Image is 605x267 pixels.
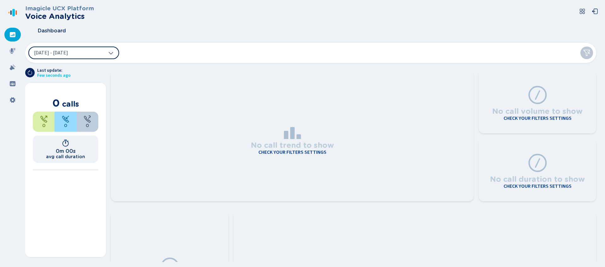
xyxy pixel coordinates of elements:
span: [DATE] - [DATE] [34,50,68,55]
svg: alarm-filled [9,64,16,70]
div: Settings [4,93,21,107]
div: Alarms [4,60,21,74]
h1: 0m 00s [56,148,76,154]
div: 0 [33,112,55,132]
svg: telephone-outbound [40,115,48,123]
svg: timer [62,139,69,147]
span: 0 [64,123,67,128]
h3: No call duration to show [490,173,585,184]
span: Few seconds ago [37,73,71,78]
h3: No call volume to show [492,105,583,116]
svg: arrow-clockwise [27,70,32,75]
span: Dashboard [38,28,66,34]
button: [DATE] - [DATE] [28,47,119,59]
h4: Check your filters settings [504,183,572,189]
svg: unknown-call [84,115,91,123]
span: Last update: [37,68,71,73]
div: 0 [77,112,98,132]
div: Recordings [4,44,21,58]
svg: funnel-disabled [583,49,591,57]
svg: dashboard-filled [9,31,16,38]
svg: telephone-inbound [62,115,69,123]
h2: Voice Analytics [25,12,94,21]
h4: Check your filters settings [258,149,326,155]
h2: avg call duration [46,154,85,159]
div: Groups [4,77,21,91]
div: Dashboard [4,28,21,42]
span: 0 [52,97,60,109]
svg: chevron-down [108,50,113,55]
span: 0 [42,123,45,128]
button: Clear filters [580,47,593,59]
svg: mic-fill [9,48,16,54]
svg: box-arrow-left [592,8,598,14]
svg: groups-filled [9,81,16,87]
h3: No call trend to show [251,139,334,150]
h4: Check your filters settings [504,115,572,121]
div: 0 [55,112,76,132]
span: calls [62,99,79,108]
span: 0 [86,123,89,128]
h3: Imagicle UCX Platform [25,5,94,12]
